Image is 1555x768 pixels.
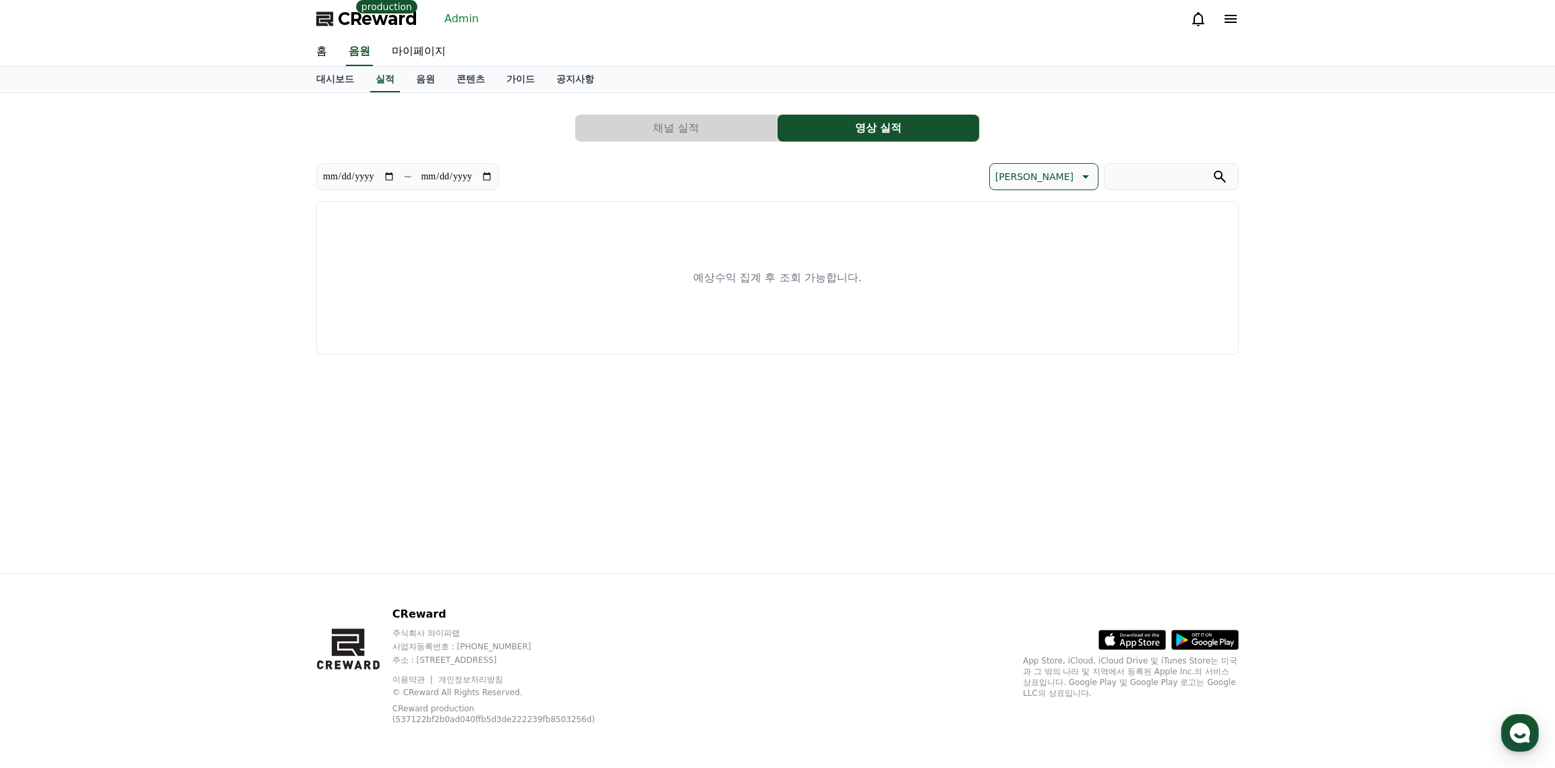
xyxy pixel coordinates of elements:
a: 마이페이지 [381,38,457,66]
a: 대시보드 [305,67,365,92]
p: 사업자등록번호 : [PHONE_NUMBER] [392,641,629,652]
a: 가이드 [496,67,546,92]
p: App Store, iCloud, iCloud Drive 및 iTunes Store는 미국과 그 밖의 나라 및 지역에서 등록된 Apple Inc.의 서비스 상표입니다. Goo... [1023,655,1239,699]
a: 콘텐츠 [446,67,496,92]
a: 홈 [305,38,338,66]
a: Admin [439,8,484,30]
span: CReward [338,8,417,30]
p: 예상수익 집계 후 조회 가능합니다. [693,270,861,286]
a: 음원 [405,67,446,92]
p: © CReward All Rights Reserved. [392,687,629,698]
a: 실적 [370,67,400,92]
p: CReward [392,606,629,622]
p: CReward production (537122bf2b0ad040ffb5d3de222239fb8503256d) [392,703,608,725]
a: CReward [316,8,417,30]
p: 주소 : [STREET_ADDRESS] [392,655,629,666]
button: [PERSON_NAME] [989,163,1098,190]
button: 영상 실적 [777,115,979,142]
button: 채널 실적 [575,115,777,142]
a: 공지사항 [546,67,605,92]
p: [PERSON_NAME] [995,167,1074,186]
p: ~ [403,169,412,185]
a: 음원 [346,38,373,66]
p: 주식회사 와이피랩 [392,628,629,639]
a: 개인정보처리방침 [438,675,503,684]
a: 영상 실적 [777,115,980,142]
a: 이용약관 [392,675,435,684]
